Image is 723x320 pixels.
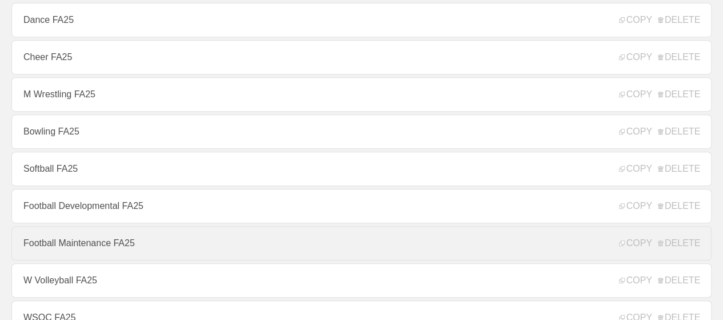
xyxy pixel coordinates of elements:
span: DELETE [658,52,700,62]
span: DELETE [658,275,700,286]
span: COPY [619,127,652,137]
a: Football Maintenance FA25 [11,226,712,260]
span: COPY [619,201,652,211]
span: DELETE [658,15,700,25]
a: W Volleyball FA25 [11,263,712,298]
span: DELETE [658,164,700,174]
a: Softball FA25 [11,152,712,186]
iframe: Chat Widget [666,265,723,320]
a: Bowling FA25 [11,114,712,149]
span: COPY [619,52,652,62]
span: DELETE [658,89,700,100]
span: COPY [619,164,652,174]
span: DELETE [658,127,700,137]
a: Cheer FA25 [11,40,712,74]
span: COPY [619,15,652,25]
span: DELETE [658,201,700,211]
span: COPY [619,89,652,100]
a: M Wrestling FA25 [11,77,712,112]
a: Dance FA25 [11,3,712,37]
a: Football Developmental FA25 [11,189,712,223]
span: COPY [619,238,652,248]
span: COPY [619,275,652,286]
span: DELETE [658,238,700,248]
